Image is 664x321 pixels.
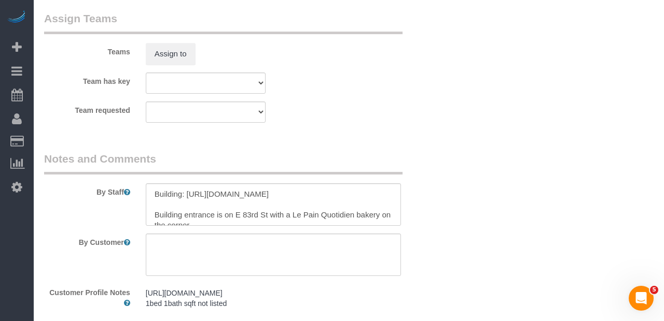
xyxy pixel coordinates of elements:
label: By Customer [36,234,138,247]
label: Customer Profile Notes [36,284,138,308]
img: Automaid Logo [6,10,27,25]
button: Assign to [146,43,196,65]
label: Teams [36,43,138,57]
span: 5 [650,286,658,294]
pre: [URL][DOMAIN_NAME] 1bed 1bath sqft not listed [146,288,401,309]
label: Team has key [36,72,138,86]
legend: Assign Teams [44,11,403,34]
label: By Staff [36,183,138,197]
legend: Notes and Comments [44,151,403,174]
label: Team requested [36,101,138,115]
iframe: Intercom live chat [629,286,654,311]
